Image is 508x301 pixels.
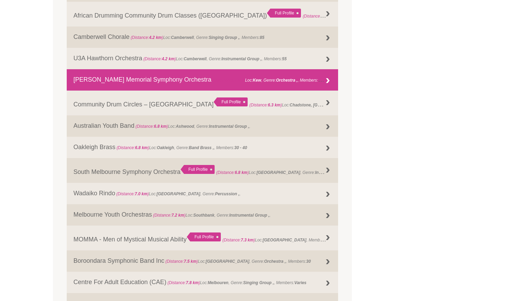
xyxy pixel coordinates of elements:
strong: [GEOGRAPHIC_DATA] [263,238,306,242]
strong: Melbouren [208,280,228,285]
span: Loc: , Genre: , Members: [164,259,311,264]
span: Loc: , Genre: , Members: [166,280,306,285]
div: Full Profile [181,165,215,174]
strong: [GEOGRAPHIC_DATA] [156,191,200,196]
span: (Distance: ) [116,191,149,196]
span: (Distance: ) [136,124,168,129]
a: Community Drum Circles – [GEOGRAPHIC_DATA] Full Profile (Distance:6.3 km)Loc:Chadstone, [GEOGRAPH... [67,91,338,115]
strong: Instrumental Group , [209,124,249,129]
a: Melbourne Youth Orchestras (Distance:7.2 km)Loc:Southbank, Genre:Instrumental Group ,, [67,204,338,226]
span: (Distance: ) [131,35,163,40]
strong: Chadstone, [GEOGRAPHIC_DATA] [290,101,357,108]
a: [PERSON_NAME] Memorial Symphony Orchestra (Distance:6.1 km)Loc:Kew, Genre:Orchestra ,, Members:va... [67,69,338,91]
strong: Instrumental Group , [315,168,355,175]
strong: 55 [282,56,287,61]
span: Loc: , Members: [223,236,332,243]
a: Camberwell Chorale (Distance:4.2 km)Loc:Camberwell, Genre:Singing Group ,, Members:85 [67,27,338,48]
strong: 6.8 km [235,170,247,175]
strong: Instrumental Group , [229,213,269,218]
a: South Melbourne Symphony Orchestra Full Profile (Distance:6.8 km)Loc:[GEOGRAPHIC_DATA], Genre:Ins... [67,158,338,183]
a: MOMMA - Men of Mystical Musical Ability Full Profile (Distance:7.3 km)Loc:[GEOGRAPHIC_DATA], Memb... [67,226,338,250]
strong: Band Brass , [189,145,214,150]
strong: 7.8 km [186,280,198,285]
a: African Drumming Community Drum Classes ([GEOGRAPHIC_DATA]) Full Profile (Distance:4.1 km)Loc:, G... [67,2,338,27]
span: Loc: , Genre: , Members: [116,145,247,150]
span: Loc: , Genre: , [152,213,271,218]
a: Wadaiko Rindo (Distance:7.0 km)Loc:[GEOGRAPHIC_DATA], Genre:Percussion ,, [67,183,338,204]
strong: 7.2 km [171,213,184,218]
strong: Southbank [193,213,214,218]
a: U3A Hawthorn Orchestra (Distance:4.2 km)Loc:Camberwell, Genre:Instrumental Group ,, Members:55 [67,48,338,69]
span: (Distance: ) [117,145,149,150]
span: Loc: , Genre: , [249,101,397,108]
strong: Singing Group , [209,35,239,40]
strong: Percussion , [215,191,239,196]
span: (Distance: ) [165,259,198,264]
strong: Camberwell [184,56,207,61]
strong: Camberwell [171,35,194,40]
strong: Varies [294,280,306,285]
strong: 85 [260,35,264,40]
span: (Distance: ) [303,12,335,19]
strong: 4.2 km [149,35,162,40]
span: (Distance: ) [223,238,255,242]
a: Oakleigh Brass (Distance:6.8 km)Loc:Oakleigh, Genre:Band Brass ,, Members:30 - 40 [67,137,338,158]
strong: Ashwood [176,124,194,129]
strong: 6.1 km [231,78,244,83]
span: Loc: , Genre: , Members: [130,35,264,40]
strong: Oakleigh [157,145,174,150]
span: Loc: , Genre: , Members: [212,76,334,83]
strong: 6.8 km [154,124,167,129]
strong: Singing Group , [243,280,274,285]
strong: Kew [253,78,261,83]
strong: 30 [306,259,311,264]
a: Boroondara Symphonic Band Inc (Distance:7.5 km)Loc:[GEOGRAPHIC_DATA], Genre:Orchestra ,, Members:30 [67,250,338,272]
strong: Instrumental Group , [221,56,262,61]
span: (Distance: ) [216,170,249,175]
span: (Distance: ) [213,78,245,83]
strong: 6.3 km [268,103,281,107]
strong: 7.3 km [241,238,253,242]
a: Australian Youth Band (Distance:6.8 km)Loc:Ashwood, Genre:Instrumental Group ,, [67,115,338,137]
strong: 7.5 km [184,259,197,264]
strong: 4.2 km [162,56,174,61]
a: Centre For Adult Education (CAE) (Distance:7.8 km)Loc:Melbouren, Genre:Singing Group ,, Members:V... [67,272,338,293]
strong: Orchestra , [276,78,298,83]
div: Full Profile [267,9,301,18]
span: (Distance: ) [167,280,200,285]
span: Loc: , Genre: , [134,124,250,129]
span: Loc: , Genre: , [216,168,356,175]
span: Loc: , Genre: , [115,191,240,196]
strong: Orchestra , [264,259,286,264]
strong: 6.8 km [135,145,148,150]
strong: [GEOGRAPHIC_DATA] [206,259,249,264]
div: Full Profile [187,232,221,241]
span: (Distance: ) [153,213,186,218]
strong: [GEOGRAPHIC_DATA] [257,170,300,175]
span: (Distance: ) [249,103,282,107]
span: Loc: , Genre: , Members: [142,56,287,61]
strong: 30 - 40 [234,145,247,150]
strong: 7.0 km [135,191,148,196]
span: Loc: , Genre: , [303,12,398,19]
div: Full Profile [214,97,248,106]
span: (Distance: ) [143,56,176,61]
